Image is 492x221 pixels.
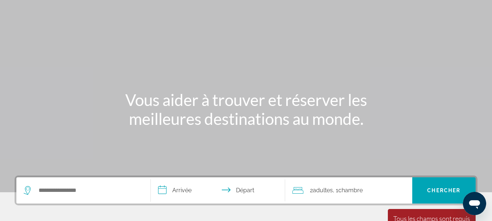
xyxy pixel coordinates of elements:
span: 2 [310,185,333,196]
button: Select check in and out date [151,177,285,204]
div: Search widget [16,177,476,204]
span: Chercher [427,188,460,193]
button: Travelers: 2 adults, 0 children [285,177,412,204]
span: Adultes [313,187,333,194]
button: Search [412,177,476,204]
input: Search hotel destination [38,185,139,196]
iframe: Bouton de lancement de la fenêtre de messagerie [463,192,486,215]
h1: Vous aider à trouver et réserver les meilleures destinations au monde. [110,90,383,128]
span: Chambre [338,187,363,194]
span: , 1 [333,185,363,196]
